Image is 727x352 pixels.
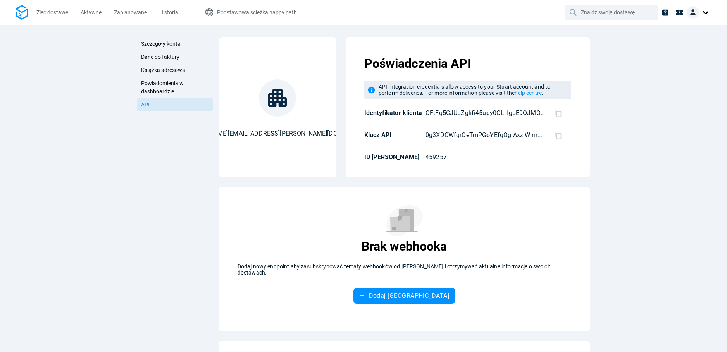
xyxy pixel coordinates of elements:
[81,9,102,15] span: Aktywne
[364,56,571,71] p: Poświadczenia API
[137,37,213,50] a: Szczegóły konta
[386,205,423,236] img: No results found
[379,84,551,96] span: API Integration credentials allow access to your Stuart account and to perform deliveries. For mo...
[238,263,571,276] p: Dodaj nowy endpoint aby zasubskrybować tematy webhooków od [PERSON_NAME] i otrzymywać aktualne in...
[364,131,422,139] p: Klucz API
[16,5,28,20] img: Logo
[36,9,68,15] span: Zleć dostawę
[137,50,213,64] a: Dane do faktury
[141,101,150,108] span: API
[141,67,185,73] span: Książka adresowa
[687,6,699,19] img: Client
[426,153,536,162] p: 459257
[141,54,179,60] span: Dane do faktury
[362,239,447,254] p: Brak webhooka
[141,41,181,47] span: Szczegóły konta
[114,9,147,15] span: Zaplanowane
[353,288,456,304] button: Dodaj [GEOGRAPHIC_DATA]
[137,64,213,77] a: Książka adresowa
[581,5,644,20] input: Znajdź swoją dostawę
[515,90,542,96] a: help centre
[137,77,213,98] a: Powiadomienia w dashboardzie
[364,153,422,161] p: ID [PERSON_NAME]
[426,130,545,140] p: 0g3XDCWfqrOeTmPGoYEfqOglAxzIWmr887mc7fUc_Bk
[141,80,184,94] span: Powiadomienia w dashboardzie
[364,109,422,117] p: Identyfikator klienta
[217,9,297,15] span: Podstawowa ścieżka happy path
[426,108,545,118] p: QFtFq5CJUpZgkfi45udy0QLHgbE9OJMOWFaeQz0DPRo
[159,9,178,15] span: Historia
[181,129,374,138] p: [PERSON_NAME][EMAIL_ADDRESS][PERSON_NAME][DOMAIN_NAME]
[369,293,450,299] span: Dodaj [GEOGRAPHIC_DATA]
[137,98,213,111] a: API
